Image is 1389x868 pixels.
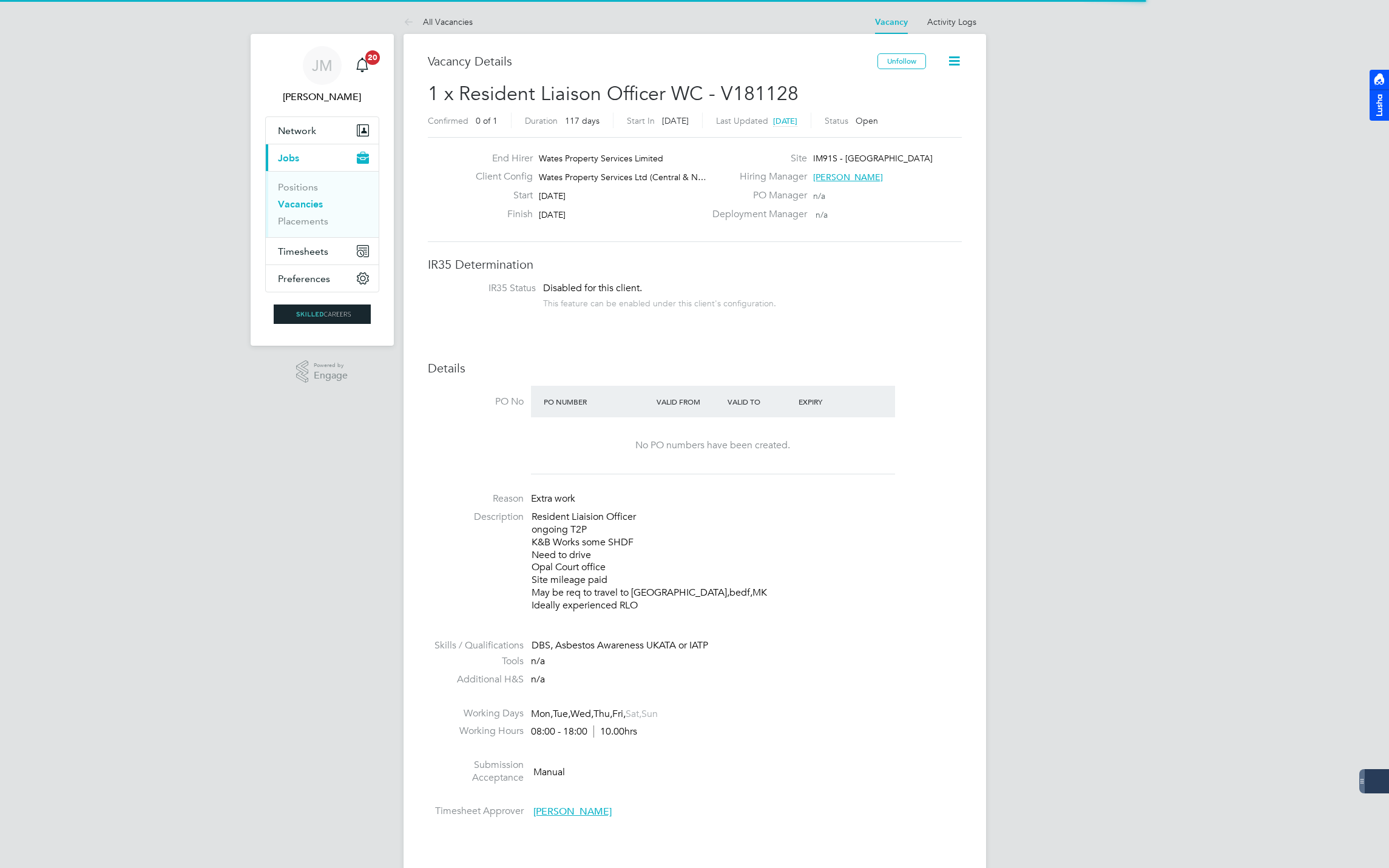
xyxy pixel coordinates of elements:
[531,493,575,505] span: Extra work
[541,391,654,412] div: PO Number
[265,90,379,104] span: Jack McMurray
[314,360,348,371] span: Powered by
[428,360,962,376] h3: Details
[725,391,796,412] div: Valid To
[266,117,379,144] button: Network
[662,115,689,126] span: [DATE]
[428,257,962,272] h3: IR35 Determination
[428,655,524,668] label: Tools
[654,391,725,412] div: Valid From
[312,58,333,73] span: JM
[278,181,318,193] a: Positions
[428,673,524,686] label: Additional H&S
[266,265,379,292] button: Preferences
[796,391,867,412] div: Expiry
[612,708,626,720] span: Fri,
[539,209,566,220] span: [DATE]
[265,304,379,324] a: Go to home page
[314,371,348,381] span: Engage
[428,511,524,523] label: Description
[278,273,330,284] span: Preferences
[466,170,533,183] label: Client Config
[825,115,848,126] label: Status
[525,115,558,126] label: Duration
[428,115,468,126] label: Confirmed
[466,208,533,221] label: Finish
[705,152,807,165] label: Site
[856,115,878,126] span: Open
[626,708,641,720] span: Sat,
[278,125,316,136] span: Network
[531,673,545,685] span: n/a
[428,82,799,106] span: 1 x Resident Liaison Officer WC - V181128
[466,152,533,165] label: End Hirer
[296,360,348,383] a: Powered byEngage
[531,725,637,738] div: 08:00 - 18:00
[266,171,379,237] div: Jobs
[816,209,828,220] span: n/a
[428,53,877,69] h3: Vacancy Details
[531,708,553,720] span: Mon,
[539,190,566,201] span: [DATE]
[428,805,524,818] label: Timesheet Approver
[539,153,663,164] span: Wates Property Services Limited
[553,708,570,720] span: Tue,
[773,116,797,126] span: [DATE]
[705,189,807,202] label: PO Manager
[266,238,379,264] button: Timesheets
[251,34,394,346] nav: Main navigation
[428,707,524,720] label: Working Days
[278,215,328,227] a: Placements
[265,46,379,104] a: JM[PERSON_NAME]
[476,115,498,126] span: 0 of 1
[533,806,612,818] span: [PERSON_NAME]
[593,708,612,720] span: Thu,
[641,708,658,720] span: Sun
[428,759,524,784] label: Submission Acceptance
[627,115,655,126] label: Start In
[565,115,600,126] span: 117 days
[813,172,883,183] span: [PERSON_NAME]
[532,511,962,611] p: Resident Liaision Officer ongoing T2P K&B Works some SHDF Need to drive Opal Court office Site mi...
[404,16,473,27] a: All Vacancies
[428,639,524,652] label: Skills / Qualifications
[531,655,545,667] span: n/a
[813,190,825,201] span: n/a
[466,189,533,202] label: Start
[539,172,706,183] span: Wates Property Services Ltd (Central & N…
[877,53,926,69] button: Unfollow
[533,765,565,778] span: Manual
[428,395,524,408] label: PO No
[570,708,593,720] span: Wed,
[278,198,323,210] a: Vacancies
[274,304,371,324] img: skilledcareers-logo-retina.png
[716,115,768,126] label: Last Updated
[266,144,379,171] button: Jobs
[532,639,962,652] div: DBS, Asbestos Awareness UKATA or IATP
[278,246,328,257] span: Timesheets
[543,282,642,294] span: Disabled for this client.
[543,439,883,452] div: No PO numbers have been created.
[593,725,637,738] span: 10.00hrs
[705,208,807,221] label: Deployment Manager
[278,152,299,164] span: Jobs
[440,282,536,295] label: IR35 Status
[875,17,908,27] a: Vacancy
[927,16,976,27] a: Activity Logs
[428,493,524,505] label: Reason
[365,50,380,65] span: 20
[705,170,807,183] label: Hiring Manager
[813,153,933,164] span: IM91S - [GEOGRAPHIC_DATA]
[350,46,374,85] a: 20
[428,725,524,738] label: Working Hours
[543,295,776,309] div: This feature can be enabled under this client's configuration.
